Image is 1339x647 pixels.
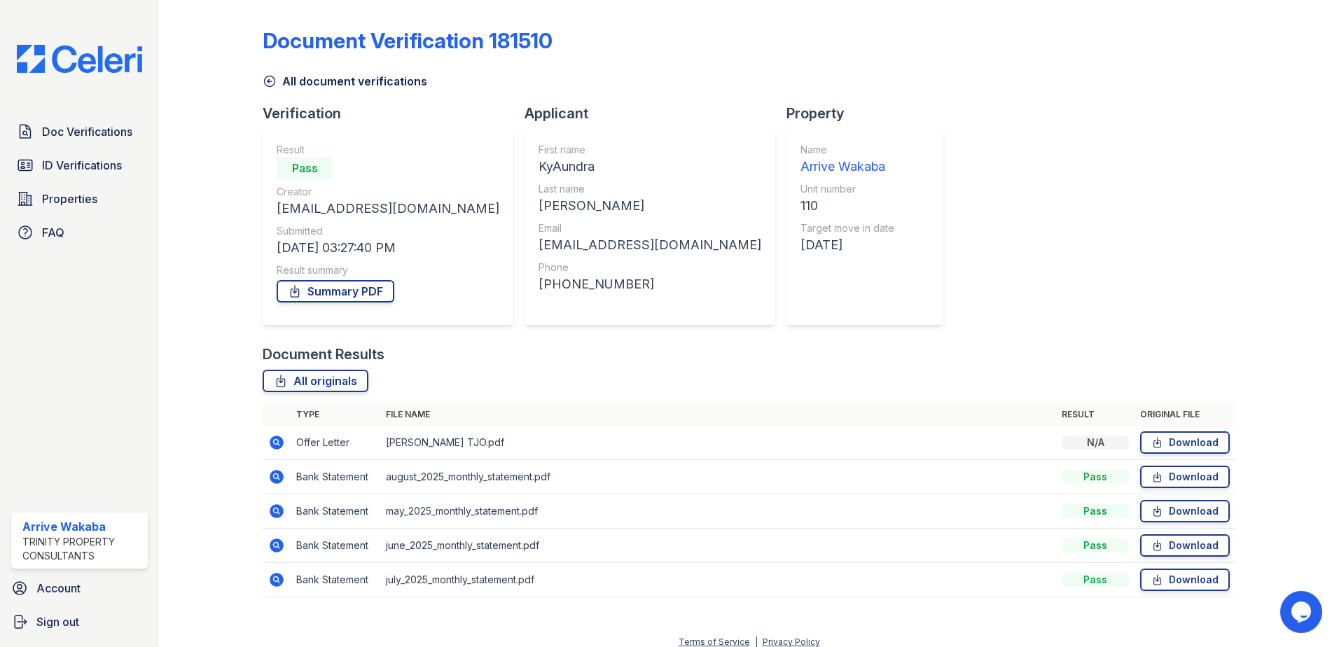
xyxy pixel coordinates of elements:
div: Pass [1062,538,1129,552]
span: Doc Verifications [42,123,132,140]
th: Result [1056,403,1135,426]
span: Sign out [36,613,79,630]
td: may_2025_monthly_statement.pdf [380,494,1056,529]
a: FAQ [11,218,148,246]
div: Trinity Property Consultants [22,535,142,563]
div: Pass [277,157,333,179]
th: File name [380,403,1056,426]
div: Document Verification 181510 [263,28,553,53]
a: Doc Verifications [11,118,148,146]
div: N/A [1062,436,1129,450]
a: Properties [11,185,148,213]
a: Summary PDF [277,280,394,302]
a: Name Arrive Wakaba [800,143,894,176]
div: [EMAIL_ADDRESS][DOMAIN_NAME] [539,235,761,255]
a: Sign out [6,608,153,636]
div: Applicant [525,104,786,123]
div: Last name [539,182,761,196]
a: Privacy Policy [763,636,820,647]
a: Download [1140,534,1230,557]
th: Type [291,403,380,426]
td: Bank Statement [291,494,380,529]
div: [DATE] 03:27:40 PM [277,238,499,258]
div: Target move in date [800,221,894,235]
div: KyAundra [539,157,761,176]
div: [DATE] [800,235,894,255]
a: Account [6,574,153,602]
span: Account [36,580,81,597]
div: Pass [1062,470,1129,484]
div: Name [800,143,894,157]
a: All document verifications [263,73,427,90]
div: Arrive Wakaba [800,157,894,176]
span: ID Verifications [42,157,122,174]
td: [PERSON_NAME] TJO.pdf [380,426,1056,460]
div: [PERSON_NAME] [539,196,761,216]
a: Download [1140,431,1230,454]
div: Submitted [277,224,499,238]
a: Download [1140,466,1230,488]
th: Original file [1135,403,1235,426]
div: [EMAIL_ADDRESS][DOMAIN_NAME] [277,199,499,218]
div: Email [539,221,761,235]
div: Creator [277,185,499,199]
a: Download [1140,500,1230,522]
div: Result [277,143,499,157]
div: 110 [800,196,894,216]
a: ID Verifications [11,151,148,179]
div: [PHONE_NUMBER] [539,274,761,294]
iframe: chat widget [1280,591,1325,633]
div: Result summary [277,263,499,277]
div: Unit number [800,182,894,196]
div: | [755,636,758,647]
td: Bank Statement [291,563,380,597]
div: Phone [539,260,761,274]
td: Bank Statement [291,529,380,563]
td: june_2025_monthly_statement.pdf [380,529,1056,563]
div: Property [786,104,955,123]
a: Download [1140,569,1230,591]
div: Pass [1062,504,1129,518]
div: Arrive Wakaba [22,518,142,535]
td: Offer Letter [291,426,380,460]
img: CE_Logo_Blue-a8612792a0a2168367f1c8372b55b34899dd931a85d93a1a3d3e32e68fde9ad4.png [6,45,153,73]
span: Properties [42,190,97,207]
div: Document Results [263,345,384,364]
td: july_2025_monthly_statement.pdf [380,563,1056,597]
a: All originals [263,370,368,392]
td: august_2025_monthly_statement.pdf [380,460,1056,494]
td: Bank Statement [291,460,380,494]
a: Terms of Service [679,636,750,647]
div: First name [539,143,761,157]
div: Pass [1062,573,1129,587]
div: Verification [263,104,525,123]
span: FAQ [42,224,64,241]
